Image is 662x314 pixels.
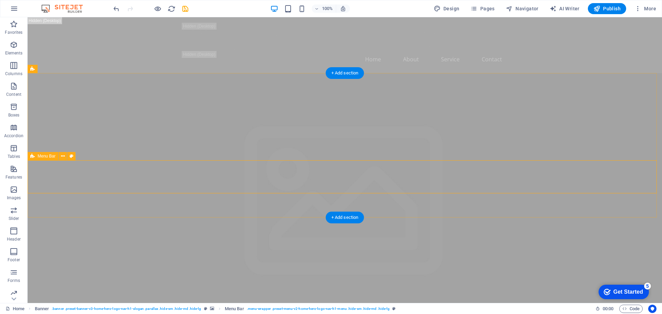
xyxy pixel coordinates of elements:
div: Get Started 5 items remaining, 0% complete [6,3,56,18]
button: Usercentrics [648,305,656,313]
p: Forms [8,278,20,283]
h6: 100% [322,4,333,13]
div: Get Started [20,8,50,14]
i: Undo: Move elements (Ctrl+Z) [112,5,120,13]
p: Favorites [5,30,22,35]
span: More [634,5,656,12]
p: Boxes [8,112,20,118]
button: More [632,3,659,14]
span: 00 00 [603,305,613,313]
p: Header [7,236,21,242]
button: Navigator [503,3,541,14]
i: This element is a customizable preset [392,307,395,311]
p: Accordion [4,133,23,139]
button: reload [167,4,175,13]
div: + Add section [326,212,364,223]
button: Design [431,3,462,14]
button: undo [112,4,120,13]
nav: breadcrumb [35,305,396,313]
button: Code [619,305,643,313]
i: Save (Ctrl+S) [181,5,189,13]
span: Publish [593,5,621,12]
p: Footer [8,257,20,263]
div: + Add section [326,67,364,79]
button: AI Writer [547,3,582,14]
h6: Session time [595,305,614,313]
span: Menu Bar [38,154,56,158]
i: This element is a customizable preset [204,307,207,311]
div: Design (Ctrl+Alt+Y) [431,3,462,14]
span: Design [434,5,460,12]
div: 5 [51,1,58,8]
span: Pages [470,5,494,12]
span: Code [622,305,640,313]
i: This element contains a background [210,307,214,311]
i: Reload page [168,5,175,13]
p: Images [7,195,21,201]
span: AI Writer [550,5,580,12]
span: . menu-wrapper .preset-menu-v2-home-hero-logo-nav-h1-menu .hide-sm .hide-md .hide-lg [247,305,390,313]
p: Features [6,174,22,180]
button: 100% [312,4,336,13]
button: save [181,4,189,13]
p: Columns [5,71,22,77]
button: Click here to leave preview mode and continue editing [153,4,162,13]
span: . banner .preset-banner-v3-home-hero-logo-nav-h1-slogan .parallax .hide-sm .hide-md .hide-lg [52,305,201,313]
p: Content [6,92,21,97]
a: Click to cancel selection. Double-click to open Pages [6,305,24,313]
img: Editor Logo [40,4,91,13]
span: Navigator [506,5,539,12]
i: On resize automatically adjust zoom level to fit chosen device. [340,6,346,12]
p: Slider [9,216,19,221]
span: Click to select. Double-click to edit [225,305,244,313]
span: : [608,306,609,311]
p: Tables [8,154,20,159]
span: Click to select. Double-click to edit [35,305,49,313]
button: Pages [468,3,497,14]
p: Elements [5,50,23,56]
button: Publish [588,3,626,14]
